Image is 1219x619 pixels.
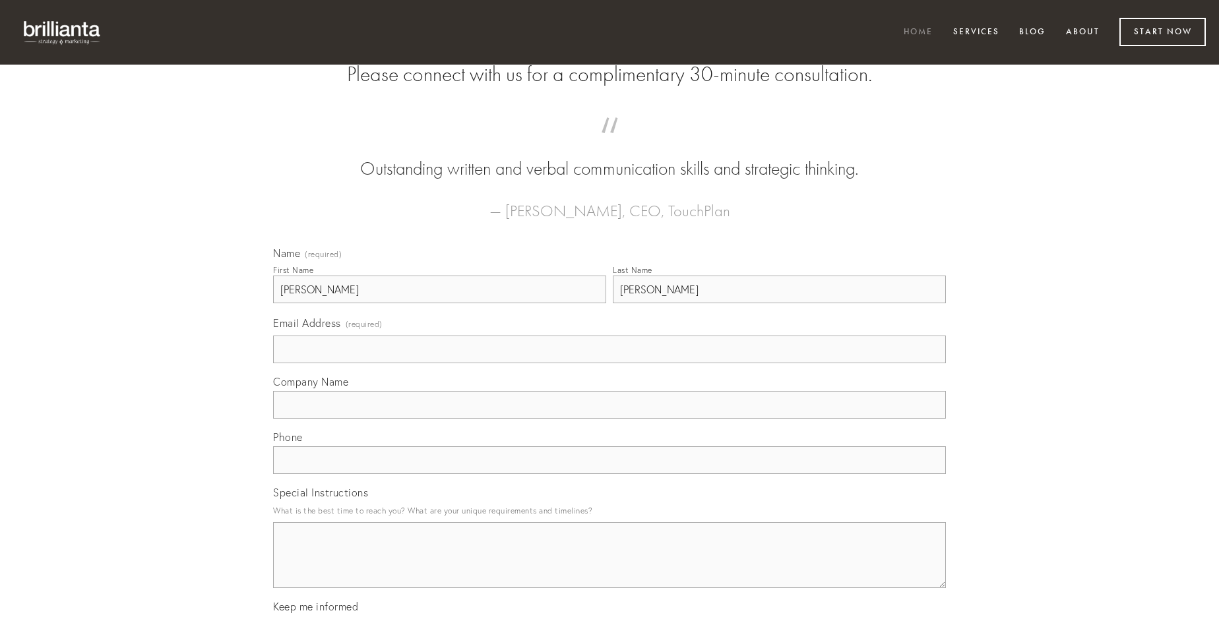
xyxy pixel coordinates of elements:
[273,316,341,330] span: Email Address
[273,430,303,444] span: Phone
[294,131,925,182] blockquote: Outstanding written and verbal communication skills and strategic thinking.
[273,486,368,499] span: Special Instructions
[273,62,946,87] h2: Please connect with us for a complimentary 30-minute consultation.
[1119,18,1206,46] a: Start Now
[346,315,383,333] span: (required)
[305,251,342,258] span: (required)
[273,600,358,613] span: Keep me informed
[1057,22,1108,44] a: About
[895,22,941,44] a: Home
[294,131,925,156] span: “
[273,265,313,275] div: First Name
[13,13,112,51] img: brillianta - research, strategy, marketing
[613,265,652,275] div: Last Name
[273,502,946,519] p: What is the best time to reach you? What are your unique requirements and timelines?
[945,22,1008,44] a: Services
[294,182,925,224] figcaption: — [PERSON_NAME], CEO, TouchPlan
[273,247,300,260] span: Name
[1011,22,1054,44] a: Blog
[273,375,348,388] span: Company Name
